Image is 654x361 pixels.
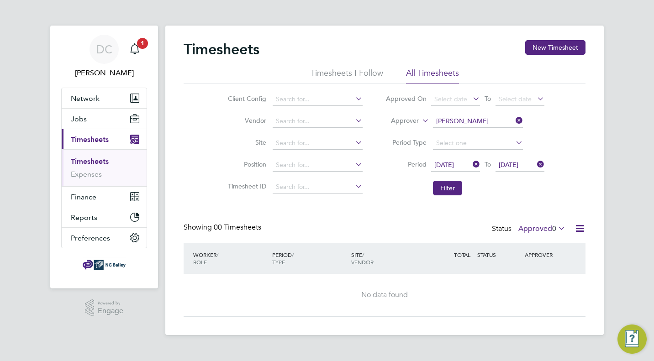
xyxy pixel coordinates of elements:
label: Approved [518,224,565,233]
span: / [216,251,218,258]
input: Search for... [273,181,363,194]
nav: Main navigation [50,26,158,288]
span: / [292,251,294,258]
span: Reports [71,213,97,222]
button: Reports [62,207,147,227]
div: Showing [184,223,263,232]
label: Approver [378,116,419,126]
label: Approved On [385,94,427,103]
input: Search for... [273,115,363,128]
label: Client Config [225,94,266,103]
span: 1 [137,38,148,49]
span: ROLE [193,258,207,266]
button: Engage Resource Center [617,324,647,354]
span: Powered by [98,299,123,307]
a: DC[PERSON_NAME] [61,35,147,78]
span: DC [96,43,112,55]
button: Jobs [62,109,147,129]
button: New Timesheet [525,40,585,55]
span: VENDOR [351,258,374,266]
div: No data found [193,290,576,300]
span: Finance [71,193,96,201]
div: WORKER [191,246,270,270]
div: SITE [349,246,428,270]
div: APPROVER [522,246,570,263]
span: Select date [499,95,532,103]
a: Expenses [71,170,102,178]
li: Timesheets I Follow [311,68,383,84]
span: 0 [552,224,556,233]
a: Powered byEngage [85,299,124,317]
input: Search for... [273,93,363,106]
img: ngbailey-logo-retina.png [83,257,126,272]
label: Vendor [225,116,266,125]
div: PERIOD [270,246,349,270]
input: Select one [433,137,523,150]
input: Search for... [433,115,523,128]
label: Site [225,138,266,146]
button: Timesheets [62,129,147,149]
span: To [482,93,494,105]
div: Status [492,223,567,235]
label: Position [225,160,266,168]
span: Timesheets [71,135,109,144]
div: Timesheets [62,149,147,186]
li: All Timesheets [406,68,459,84]
button: Network [62,88,147,108]
span: To [482,158,494,170]
label: Period [385,160,427,168]
label: Period Type [385,138,427,146]
span: Network [71,94,100,103]
span: [DATE] [499,161,518,169]
span: Select date [434,95,467,103]
input: Search for... [273,159,363,172]
div: STATUS [475,246,522,263]
button: Preferences [62,228,147,248]
span: 00 Timesheets [214,223,261,232]
span: / [362,251,364,258]
input: Search for... [273,137,363,150]
span: [DATE] [434,161,454,169]
span: TYPE [272,258,285,266]
a: Go to home page [61,257,147,272]
span: Jobs [71,115,87,123]
span: Danielle Cole [61,68,147,78]
span: Engage [98,307,123,315]
a: 1 [126,35,144,64]
a: Timesheets [71,157,109,166]
button: Finance [62,187,147,207]
span: TOTAL [454,251,470,258]
h2: Timesheets [184,40,259,58]
span: Preferences [71,234,110,242]
label: Timesheet ID [225,182,266,190]
button: Filter [433,181,462,195]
